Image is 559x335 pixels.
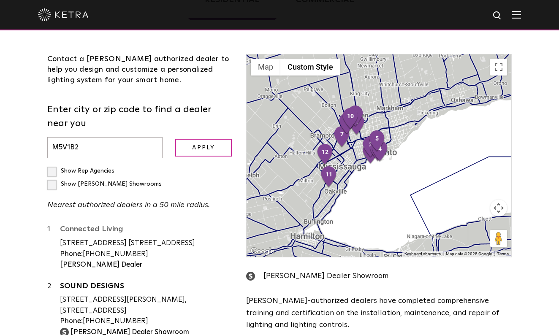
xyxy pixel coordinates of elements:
a: Connected Living [60,225,233,236]
input: Enter city or zip code [47,137,163,159]
p: Nearest authorized dealers in a 50 mile radius. [47,199,233,211]
strong: Phone: [60,251,83,258]
a: Open this area in Google Maps (opens a new window) [249,246,277,257]
button: Drag Pegman onto the map to open Street View [490,230,507,247]
label: Show [PERSON_NAME] Showrooms [47,181,162,187]
img: Google [249,246,277,257]
img: search icon [492,11,503,21]
p: [PERSON_NAME]-authorized dealers have completed comprehensive training and certification on the i... [246,295,512,331]
div: 1 [47,224,60,270]
div: [STREET_ADDRESS] [STREET_ADDRESS] [60,238,233,249]
strong: [PERSON_NAME] Dealer [60,261,142,268]
div: 7 [333,126,351,149]
div: 2 [362,136,380,159]
div: [PHONE_NUMBER] [60,249,233,260]
label: Show Rep Agencies [47,168,114,174]
div: 5 [368,130,386,153]
a: Terms (opens in new tab) [497,251,509,256]
button: Keyboard shortcuts [404,251,441,257]
div: 10 [342,108,359,130]
div: [STREET_ADDRESS][PERSON_NAME], [STREET_ADDRESS] [60,294,233,316]
input: Apply [175,139,232,157]
button: Map camera controls [490,200,507,216]
div: 9 [347,105,364,128]
label: Enter city or zip code to find a dealer near you [47,103,233,131]
strong: Phone: [60,318,83,325]
button: Toggle fullscreen view [490,59,507,76]
div: [PHONE_NUMBER] [60,316,233,327]
div: 11 [320,166,338,189]
div: Contact a [PERSON_NAME] authorized dealer to help you design and customize a personalized lightin... [47,54,233,86]
img: Hamburger%20Nav.svg [512,11,521,19]
span: Map data ©2025 Google [446,251,492,256]
div: 8 [338,113,356,135]
img: showroom_icon.png [246,272,255,281]
a: SOUND DESIGNS [60,282,233,293]
button: Show street map [251,59,280,76]
img: ketra-logo-2019-white [38,8,89,21]
div: 12 [316,143,334,166]
div: [PERSON_NAME] Dealer Showroom [246,270,512,282]
button: Custom Style [280,59,340,76]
